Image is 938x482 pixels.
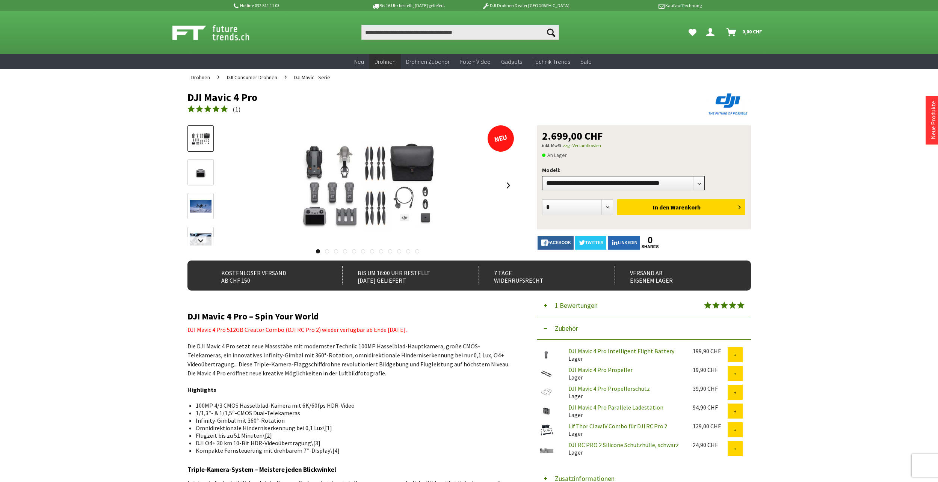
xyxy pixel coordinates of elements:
span: twitter [585,240,604,245]
a: Dein Konto [703,25,720,40]
div: Kostenloser Versand ab CHF 150 [206,266,326,285]
button: Zubehör [537,317,751,340]
p: Modell: [542,166,746,175]
img: DJI Mavic 4 Pro Parallele Ladestation [537,404,556,418]
a: Gadgets [496,54,527,69]
span: Sale [580,58,592,65]
span: ( ) [233,105,241,113]
span: An Lager [542,151,567,160]
li: 1/1,3″- & 1/1,5″-CMOS Dual-Telekameras [196,409,508,417]
a: DJI Mavic 4 Pro Parallele Ladestation [568,404,663,411]
span: Warenkorb [671,203,701,211]
a: Technik-Trends [527,54,575,69]
img: LifThor Claw IV Combo für DJI RC Pro 2 [537,422,556,438]
div: Lager [562,347,687,362]
span: DJI Mavic 4 Pro 512GB Creator Combo (DJI RC Pro 2) wieder verfügbar ab Ende [DATE]. [187,326,407,333]
a: Neu [349,54,369,69]
span: In den [653,203,669,211]
div: 39,90 CHF [693,385,728,392]
strong: Highlights [187,386,216,393]
span: Foto + Video [460,58,491,65]
div: Lager [562,441,687,456]
h1: DJI Mavic 4 Pro [187,92,638,103]
a: Foto + Video [455,54,496,69]
p: Hotline 032 511 11 03 [233,1,350,10]
button: 1 Bewertungen [537,294,751,317]
li: Infinity-Gimbal mit 360°-Rotation [196,417,508,424]
div: Bis um 16:00 Uhr bestellt [DATE] geliefert [342,266,462,285]
span: 0,00 CHF [742,26,762,38]
a: DJI Mavic 4 Pro Intelligent Flight Battery [568,347,674,355]
a: Drohnen [187,69,214,86]
input: Produkt, Marke, Kategorie, EAN, Artikelnummer… [361,25,559,40]
a: shares [642,244,659,249]
span: 2.699,00 CHF [542,131,603,141]
p: Kauf auf Rechnung [585,1,702,10]
li: 100MP 4/3 CMOS Hasselblad-Kamera mit 6K/60fps HDR-Video [196,402,508,409]
a: LinkedIn [608,236,640,250]
h3: Triple-Kamera-System – Meistere jeden Blickwinkel [187,465,514,474]
a: Warenkorb [724,25,766,40]
span: LinkedIn [618,240,637,245]
span: Technik-Trends [532,58,570,65]
span: DJI Mavic - Serie [294,74,330,81]
p: inkl. MwSt. [542,141,746,150]
a: DJI Mavic - Serie [290,69,334,86]
img: DJI Mavic 4 Pro Propeller [537,366,556,380]
a: DJI RC PRO 2 Silicone Schutzhülle, schwarz [568,441,679,449]
a: Neue Produkte [929,101,937,139]
a: DJI Consumer Drohnen [223,69,281,86]
a: Meine Favoriten [685,25,700,40]
div: Lager [562,422,687,437]
div: Versand ab eigenem Lager [615,266,734,285]
img: DJI RC PRO 2 Silicone Schutzhülle, schwarz [537,441,556,460]
div: 94,90 CHF [693,404,728,411]
li: Kompakte Fernsteuerung mit drehbarem 7″-Display\[4] [196,447,508,454]
img: Vorschau: DJI Mavic 4 Pro [190,131,211,147]
a: (1) [187,105,241,114]
img: Shop Futuretrends - zur Startseite wechseln [172,23,266,42]
li: DJI O4+ 30 km 10-Bit HDR-Videoübertragung\[3] [196,439,508,447]
span: Neu [354,58,364,65]
img: DJI [706,92,751,116]
div: 19,90 CHF [693,366,728,374]
img: DJI Mavic 4 Pro Propellerschutz [537,385,556,399]
span: 1 [235,105,239,113]
a: Drohnen [369,54,401,69]
a: DJI Mavic 4 Pro Propellerschutz [568,385,650,392]
div: Lager [562,404,687,419]
div: 129,00 CHF [693,422,728,430]
li: Flugzeit bis zu 51 Minuten\[2] [196,432,508,439]
div: Lager [562,385,687,400]
a: Drohnen Zubehör [401,54,455,69]
a: twitter [575,236,606,250]
div: 24,90 CHF [693,441,728,449]
p: DJI Drohnen Dealer [GEOGRAPHIC_DATA] [467,1,584,10]
a: zzgl. Versandkosten [563,143,601,148]
button: Suchen [543,25,559,40]
img: DJI Mavic 4 Pro [287,125,448,246]
span: Drohnen Zubehör [406,58,450,65]
a: LifThor Claw IV Combo für DJI RC Pro 2 [568,422,667,430]
div: Lager [562,366,687,381]
a: facebook [538,236,574,250]
li: Omnidirektionale Hinderniserkennung bei 0,1 Lux\[1] [196,424,508,432]
p: Die DJI Mavic 4 Pro setzt neue Massstäbe mit modernster Technik: 100MP Hasselblad-Hauptkamera, gr... [187,342,514,378]
div: 7 Tage Widerrufsrecht [479,266,598,285]
p: Bis 16 Uhr bestellt, [DATE] geliefert. [350,1,467,10]
span: Drohnen [375,58,396,65]
img: DJI Mavic 4 Pro Intelligent Flight Battery [537,347,556,361]
a: 0 [642,236,659,244]
div: 199,90 CHF [693,347,728,355]
span: Drohnen [191,74,210,81]
span: facebook [548,240,571,245]
span: Gadgets [501,58,522,65]
a: DJI Mavic 4 Pro Propeller [568,366,633,374]
a: Sale [575,54,597,69]
h2: DJI Mavic 4 Pro – Spin Your World [187,312,514,321]
span: DJI Consumer Drohnen [227,74,277,81]
button: In den Warenkorb [617,199,745,215]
